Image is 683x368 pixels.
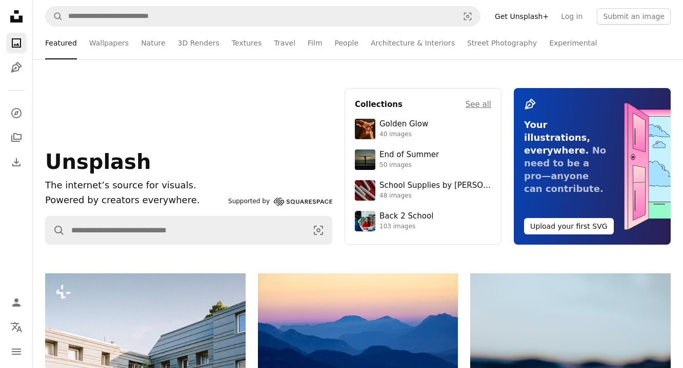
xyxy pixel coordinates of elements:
[46,217,65,244] button: Search Unsplash
[6,317,27,337] button: Language
[274,27,295,59] a: Travel
[524,218,614,234] button: Upload your first SVG
[355,119,491,139] a: Golden Glow40 images
[467,27,537,59] a: Street Photography
[6,127,27,148] a: Collections
[6,292,27,313] a: Log in / Sign up
[305,217,332,244] button: Visual search
[379,161,439,169] div: 50 images
[45,178,224,193] h1: The internet’s source for visuals.
[379,192,491,200] div: 48 images
[258,331,458,340] a: Layered blue mountains under a pastel sky
[555,8,589,25] a: Log in
[45,193,224,208] p: Powered by creators everywhere.
[549,27,597,59] a: Experimental
[355,149,491,170] a: End of Summer50 images
[355,119,375,139] img: premium_photo-1754759085924-d6c35cb5b7a4
[6,57,27,78] a: Illustrations
[6,103,27,123] a: Explore
[379,119,428,129] div: Golden Glow
[45,6,480,27] form: Find visuals sitewide
[228,196,332,208] a: Supported by
[308,27,322,59] a: Film
[524,119,590,156] span: Your illustrations, everywhere.
[45,150,151,174] span: Unsplash
[455,7,480,26] button: Visual search
[6,341,27,362] button: Menu
[178,27,219,59] a: 3D Renders
[355,211,375,231] img: premium_photo-1683135218355-6d72011bf303
[355,180,375,201] img: premium_photo-1715107534993-67196b65cde7
[371,27,455,59] a: Architecture & Interiors
[355,180,491,201] a: School Supplies by [PERSON_NAME]48 images
[141,27,165,59] a: Nature
[46,7,63,26] button: Search Unsplash
[355,149,375,170] img: premium_photo-1754398386796-ea3dec2a6302
[6,33,27,53] a: Photos
[232,27,262,59] a: Textures
[355,98,403,111] h4: Collections
[379,223,433,231] div: 103 images
[89,27,129,59] a: Wallpapers
[379,131,428,139] div: 40 images
[466,98,491,111] a: See all
[355,211,491,231] a: Back 2 School103 images
[379,181,491,191] div: School Supplies by [PERSON_NAME]
[335,27,359,59] a: People
[379,211,433,222] div: Back 2 School
[379,150,439,160] div: End of Summer
[6,152,27,172] a: Download History
[489,8,555,25] a: Get Unsplash+
[45,216,332,245] form: Find visuals sitewide
[597,8,671,25] button: Submit an image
